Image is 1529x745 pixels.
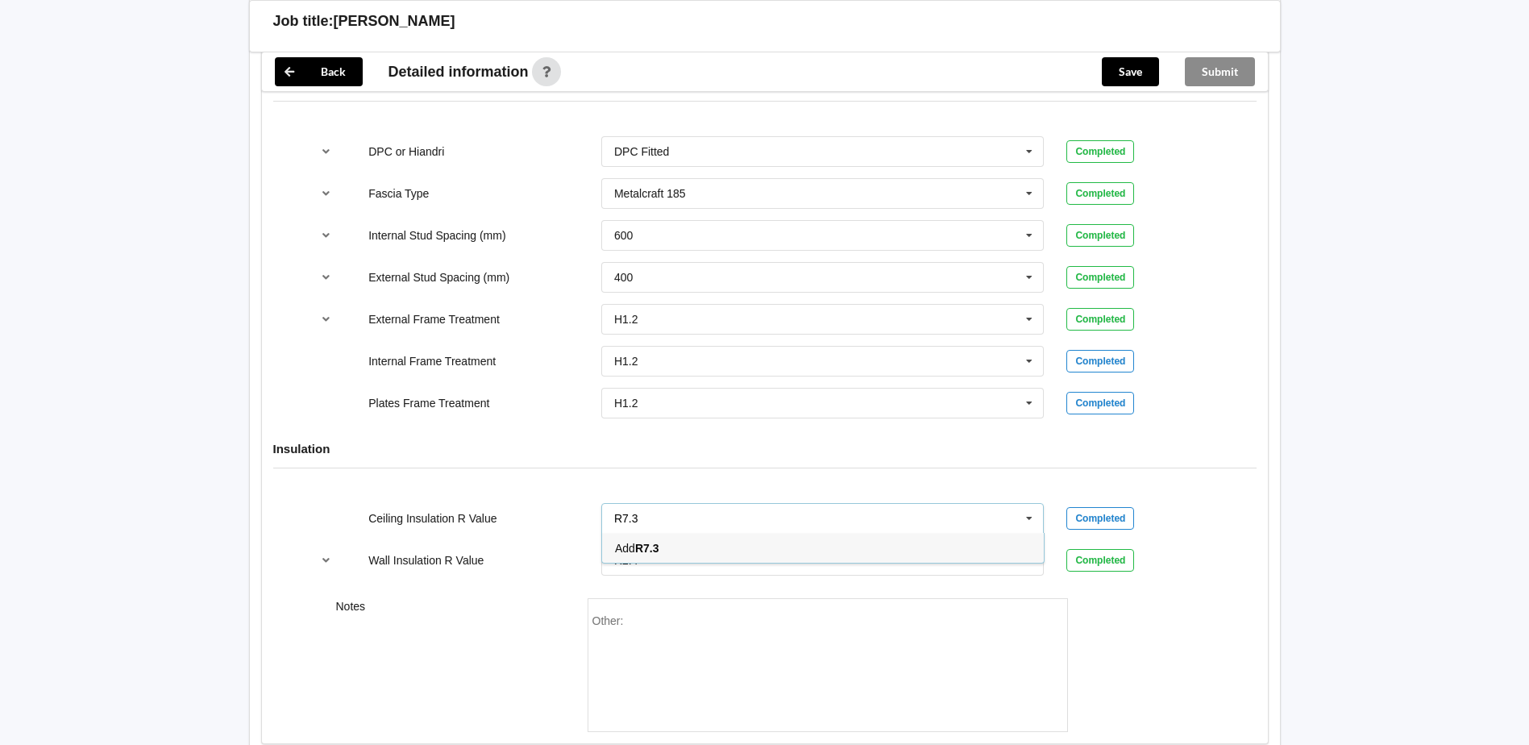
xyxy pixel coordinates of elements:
div: Completed [1066,182,1134,205]
div: Completed [1066,549,1134,572]
div: Completed [1066,308,1134,331]
button: reference-toggle [310,137,342,166]
label: Internal Frame Treatment [368,355,496,368]
div: DPC Fitted [614,146,669,157]
div: Completed [1066,140,1134,163]
div: Completed [1066,266,1134,289]
button: reference-toggle [310,305,342,334]
form: notes-field [588,598,1068,732]
button: Save [1102,57,1159,86]
label: External Stud Spacing (mm) [368,271,509,284]
button: reference-toggle [310,221,342,250]
b: R7.3 [635,542,659,555]
span: Add [615,542,659,555]
label: External Frame Treatment [368,313,500,326]
div: Completed [1066,507,1134,530]
div: 400 [614,272,633,283]
button: reference-toggle [310,179,342,208]
span: Other: [592,614,624,627]
div: Metalcraft 185 [614,188,686,199]
label: Internal Stud Spacing (mm) [368,229,505,242]
div: Completed [1066,392,1134,414]
h4: Insulation [273,441,1257,456]
label: Wall Insulation R Value [368,554,484,567]
h3: Job title: [273,12,334,31]
h3: [PERSON_NAME] [334,12,455,31]
div: Notes [325,598,576,732]
button: reference-toggle [310,546,342,575]
label: DPC or Hiandri [368,145,444,158]
div: Completed [1066,350,1134,372]
label: Plates Frame Treatment [368,397,489,410]
button: reference-toggle [310,263,342,292]
label: Ceiling Insulation R Value [368,512,497,525]
div: 600 [614,230,633,241]
div: H1.2 [614,397,638,409]
div: Completed [1066,224,1134,247]
label: Fascia Type [368,187,429,200]
div: R2.4 [614,555,638,566]
div: H1.2 [614,314,638,325]
div: H1.2 [614,356,638,367]
button: Back [275,57,363,86]
span: Detailed information [388,65,529,79]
